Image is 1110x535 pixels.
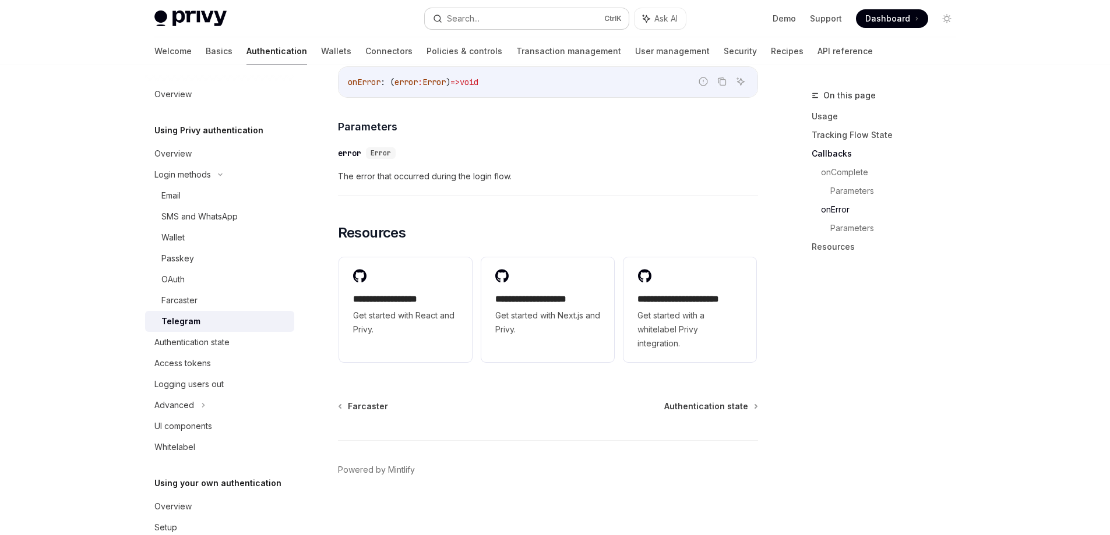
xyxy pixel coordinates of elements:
div: Farcaster [161,293,198,307]
span: : ( [380,77,394,87]
span: error [394,77,418,87]
span: Get started with Next.js and Privy. [495,309,600,336]
a: SMS and WhatsApp [145,206,294,227]
a: Overview [145,143,294,164]
button: Ask AI [733,74,748,89]
a: Farcaster [145,290,294,311]
div: Telegram [161,314,200,328]
a: User management [635,37,710,65]
div: OAuth [161,272,185,286]
a: Welcome [154,37,192,65]
span: Dashboard [865,13,910,24]
span: Authentication state [664,401,748,412]
a: Parameters [830,219,965,238]
button: Report incorrect code [696,74,711,89]
span: Parameters [338,119,397,134]
a: Recipes [771,37,804,65]
a: Farcaster [339,401,388,412]
a: Wallet [145,227,294,248]
a: Authentication state [664,401,757,412]
span: Farcaster [348,401,388,412]
button: Ask AI [635,8,686,29]
div: UI components [154,419,212,433]
button: Toggle dark mode [938,9,956,28]
a: Parameters [830,182,965,200]
div: Authentication state [154,335,230,349]
a: Whitelabel [145,437,294,458]
a: Policies & controls [427,37,502,65]
a: Powered by Mintlify [338,464,415,476]
a: Authentication state [145,332,294,353]
a: Access tokens [145,353,294,374]
h5: Using Privy authentication [154,123,263,137]
span: : [418,77,422,87]
a: Tracking Flow State [812,126,965,144]
div: error [338,147,361,159]
span: Get started with React and Privy. [353,309,458,336]
div: Access tokens [154,356,211,370]
span: The error that occurred during the login flow. [338,169,758,183]
span: Resources [338,224,406,242]
div: Login methods [154,168,211,182]
span: ) [446,77,450,87]
div: Whitelabel [154,440,195,454]
a: Authentication [246,37,307,65]
span: Error [422,77,446,87]
a: Demo [773,13,796,24]
a: onComplete [821,163,965,182]
div: Advanced [154,398,194,412]
span: Ctrl K [604,14,622,23]
a: Basics [206,37,232,65]
a: Resources [812,238,965,256]
span: On this page [823,88,876,102]
a: Usage [812,107,965,126]
span: onError [348,77,380,87]
div: Wallet [161,231,185,245]
div: Setup [154,520,177,534]
a: Transaction management [516,37,621,65]
div: Overview [154,87,192,101]
div: Logging users out [154,377,224,391]
div: Overview [154,499,192,513]
div: SMS and WhatsApp [161,210,238,224]
span: void [460,77,478,87]
button: Copy the contents from the code block [714,74,730,89]
a: Callbacks [812,144,965,163]
a: OAuth [145,269,294,290]
a: UI components [145,416,294,437]
img: light logo [154,10,227,27]
a: onError [821,200,965,219]
a: Support [810,13,842,24]
span: Get started with a whitelabel Privy integration. [637,309,742,350]
a: Email [145,185,294,206]
h5: Using your own authentication [154,476,281,490]
span: Ask AI [654,13,678,24]
div: Search... [447,12,480,26]
a: Passkey [145,248,294,269]
a: Dashboard [856,9,928,28]
span: Error [371,148,391,158]
a: Logging users out [145,374,294,395]
span: => [450,77,460,87]
a: Telegram [145,311,294,332]
div: Email [161,189,181,203]
button: Search...CtrlK [425,8,629,29]
a: Security [724,37,757,65]
a: Connectors [365,37,413,65]
a: Wallets [321,37,351,65]
a: API reference [817,37,873,65]
a: Overview [145,84,294,105]
div: Overview [154,147,192,161]
a: Overview [145,496,294,517]
div: Passkey [161,251,194,265]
